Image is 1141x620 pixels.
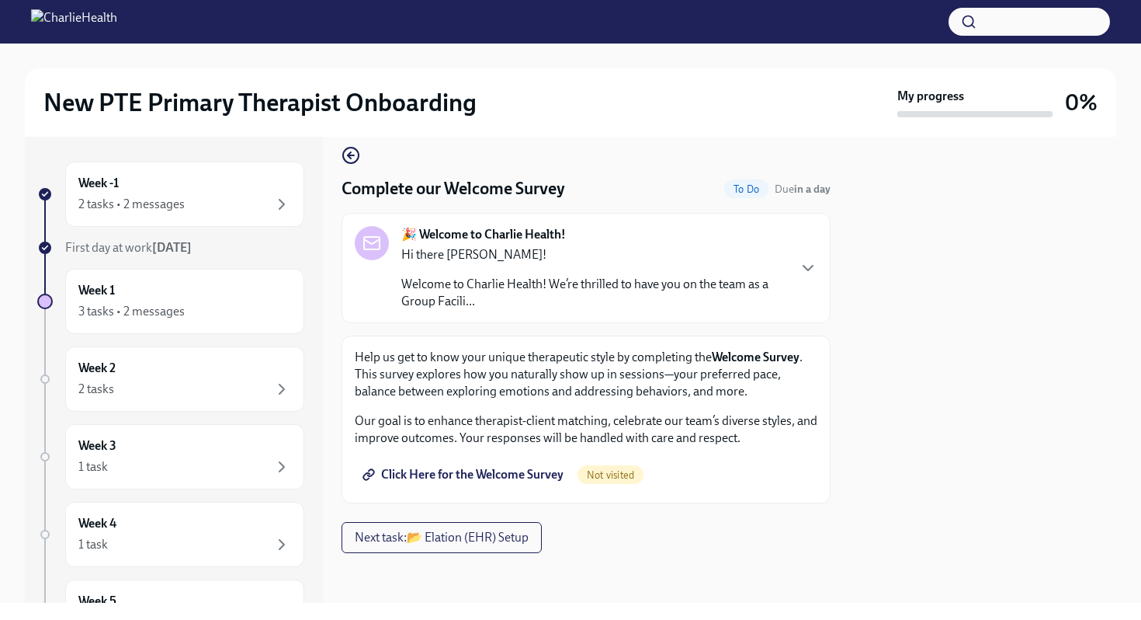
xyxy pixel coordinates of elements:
div: 1 task [78,458,108,475]
h3: 0% [1065,89,1098,117]
a: Week 13 tasks • 2 messages [37,269,304,334]
p: Our goal is to enhance therapist-client matching, celebrate our team’s diverse styles, and improv... [355,413,817,447]
h6: Week 2 [78,360,116,377]
a: Week 22 tasks [37,347,304,412]
div: 1 task [78,536,108,553]
a: Week 41 task [37,502,304,567]
strong: My progress [897,88,964,105]
h4: Complete our Welcome Survey [342,177,565,200]
h6: Week -1 [78,175,119,192]
span: To Do [724,183,768,195]
span: First day at work [65,240,192,255]
h6: Week 4 [78,515,116,532]
a: Click Here for the Welcome Survey [355,459,574,490]
a: Week 31 task [37,424,304,489]
h6: Week 5 [78,593,116,610]
img: CharlieHealth [31,9,117,34]
span: Click Here for the Welcome Survey [366,467,564,482]
span: September 10th, 2025 10:00 [775,182,831,197]
span: Due [775,183,831,196]
div: 2 tasks [78,381,114,398]
div: 2 tasks • 2 messages [78,196,185,213]
p: Welcome to Charlie Health! We’re thrilled to have you on the team as a Group Facili... [401,276,786,310]
strong: [DATE] [152,240,192,255]
h6: Week 3 [78,437,116,455]
h6: Week 1 [78,282,115,299]
span: Next task : 📂 Elation (EHR) Setup [355,530,529,545]
p: Help us get to know your unique therapeutic style by completing the . This survey explores how yo... [355,349,817,400]
strong: in a day [794,183,831,196]
strong: Welcome Survey [712,350,799,364]
p: Hi there [PERSON_NAME]! [401,246,786,263]
h2: New PTE Primary Therapist Onboarding [43,87,477,118]
a: Week -12 tasks • 2 messages [37,162,304,227]
strong: 🎉 Welcome to Charlie Health! [401,226,566,243]
button: Next task:📂 Elation (EHR) Setup [342,522,542,553]
a: First day at work[DATE] [37,239,304,256]
span: Not visited [577,469,643,481]
div: 3 tasks • 2 messages [78,303,185,320]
